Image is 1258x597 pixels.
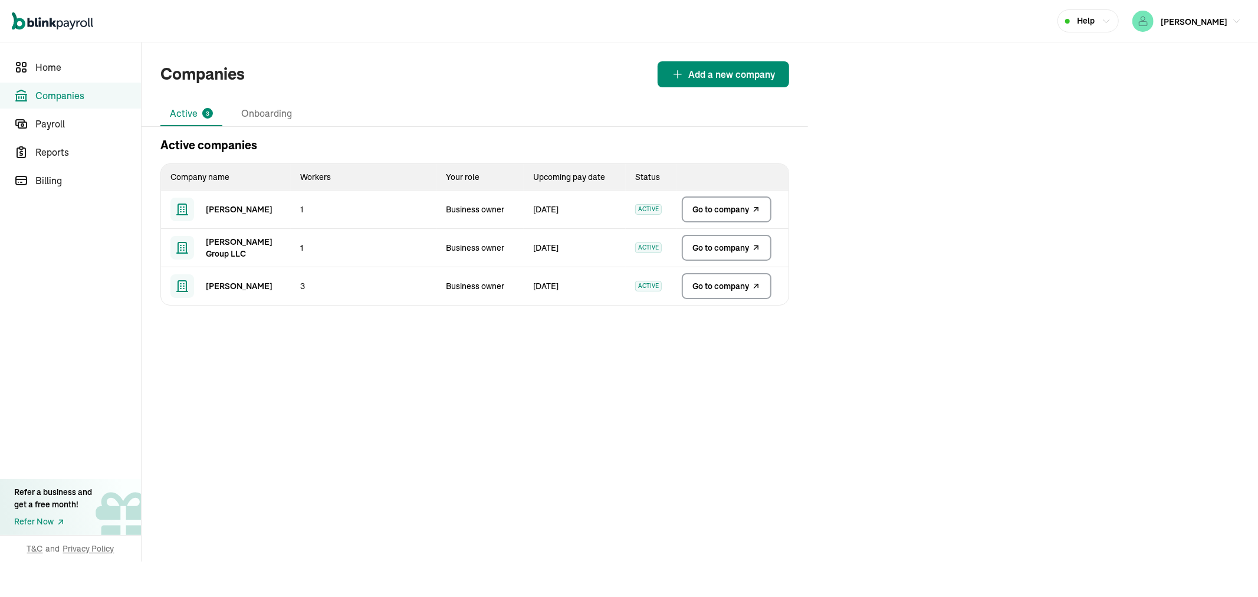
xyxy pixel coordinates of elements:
span: and [46,543,60,555]
nav: Global [12,4,93,38]
td: [DATE] [524,191,626,229]
li: Onboarding [232,101,301,126]
span: Go to company [692,242,749,254]
h1: Companies [160,62,245,87]
span: Home [35,60,141,74]
span: 3 [206,109,209,118]
td: 3 [291,267,437,306]
th: Status [626,164,677,191]
div: Refer a business and get a free month! [14,486,92,511]
h2: Active companies [160,136,257,154]
button: Help [1057,9,1119,32]
th: Company name [161,164,291,191]
td: Business owner [437,267,524,306]
span: ACTIVE [635,204,662,215]
span: Add a new company [688,67,775,81]
td: Business owner [437,191,524,229]
span: [PERSON_NAME] [206,204,272,215]
th: Workers [291,164,437,191]
span: Reports [35,145,141,159]
a: Go to company [682,273,771,299]
span: Payroll [35,117,141,131]
button: [PERSON_NAME] [1128,8,1246,34]
td: 1 [291,191,437,229]
button: Add a new company [658,61,789,87]
a: Go to company [682,235,771,261]
a: Go to company [682,196,771,222]
a: Refer Now [14,516,92,528]
td: Business owner [437,229,524,267]
iframe: Chat Widget [1062,470,1258,597]
span: Go to company [692,204,749,215]
span: Privacy Policy [63,543,114,555]
span: [PERSON_NAME] [206,280,272,292]
span: [PERSON_NAME] Group LLC [206,236,281,260]
span: T&C [27,543,43,555]
span: ACTIVE [635,242,662,253]
li: Active [160,101,222,126]
span: Help [1077,15,1095,27]
th: Your role [437,164,524,191]
span: Companies [35,88,141,103]
span: Go to company [692,280,749,292]
td: [DATE] [524,229,626,267]
span: Billing [35,173,141,188]
th: Upcoming pay date [524,164,626,191]
span: ACTIVE [635,281,662,291]
td: 1 [291,229,437,267]
td: [DATE] [524,267,626,306]
span: [PERSON_NAME] [1161,17,1227,27]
